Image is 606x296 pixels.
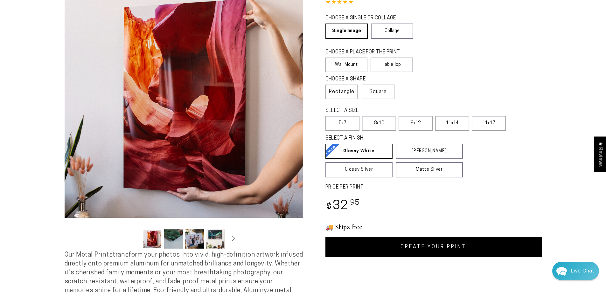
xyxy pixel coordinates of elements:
[325,184,542,191] label: PRICE PER PRINT
[325,116,359,131] label: 5x7
[369,88,387,96] span: Square
[127,232,141,246] button: Slide left
[325,144,393,159] a: Glossy White
[325,24,368,39] a: Single Image
[396,162,463,177] a: Matte Silver
[325,162,393,177] a: Glossy Silver
[594,136,606,172] div: Click to open Judge.me floating reviews tab
[325,200,360,212] bdi: 32
[227,232,241,246] button: Slide right
[325,58,368,72] label: Wall Mount
[435,116,469,131] label: 11x14
[326,203,332,211] span: $
[164,229,183,249] button: Load image 2 in gallery view
[371,58,413,72] label: Table Top
[571,262,594,280] div: Contact Us Directly
[396,144,463,159] a: [PERSON_NAME]
[325,15,407,22] legend: CHOOSE A SINGLE OR COLLAGE
[325,223,542,231] h3: 🚚 Ships free
[552,262,599,280] div: Chat widget toggle
[399,116,433,131] label: 8x12
[206,229,225,249] button: Load image 4 in gallery view
[325,237,542,257] a: CREATE YOUR PRINT
[362,116,396,131] label: 8x10
[325,76,389,83] legend: CHOOSE A SHAPE
[325,135,448,142] legend: SELECT A FINISH
[371,24,413,39] a: Collage
[329,88,354,96] span: Rectangle
[325,49,407,56] legend: CHOOSE A PLACE FOR THE PRINT
[143,229,162,249] button: Load image 1 in gallery view
[348,199,360,207] sup: .95
[325,107,453,114] legend: SELECT A SIZE
[185,229,204,249] button: Load image 3 in gallery view
[472,116,506,131] label: 11x17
